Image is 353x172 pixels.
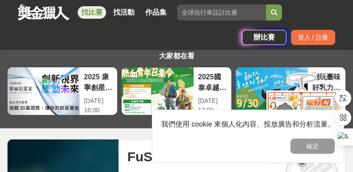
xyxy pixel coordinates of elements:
a: 找活動 [110,6,138,19]
div: [DATE] 17:00 [198,96,227,115]
div: [DATE] 16:00 [84,96,113,115]
span: 大家都在看 [157,52,197,60]
a: 2025 康寧創星家 - 創新應用競賽[DATE] 16:00 [7,67,118,115]
div: 2025國泰卓越獎助計畫 [198,72,227,92]
div: 登入 / 註冊 [291,30,335,45]
img: d2146d9a-e6f6-4337-9592-8cefde37ba6b.png [266,84,337,143]
input: 全球自行車設計比賽 [177,4,266,20]
a: 找比賽 [78,6,106,19]
span: FuStar未來之星-科學創意挑戰賽 [127,147,321,167]
span: 我們使用 cookie 來個人化內容、投放廣告和分析流量。 [161,120,335,128]
a: 2025國泰卓越獎助計畫[DATE] 17:00 [121,67,232,115]
div: 2025 康寧創星家 - 創新應用競賽 [84,72,113,92]
a: 辦比賽 [242,30,286,45]
button: 確定 [290,139,335,154]
a: 作品集 [142,6,170,19]
a: 翻玩臺味好乳力-全國短影音創意大募集[DATE] 18:00 [235,67,346,115]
